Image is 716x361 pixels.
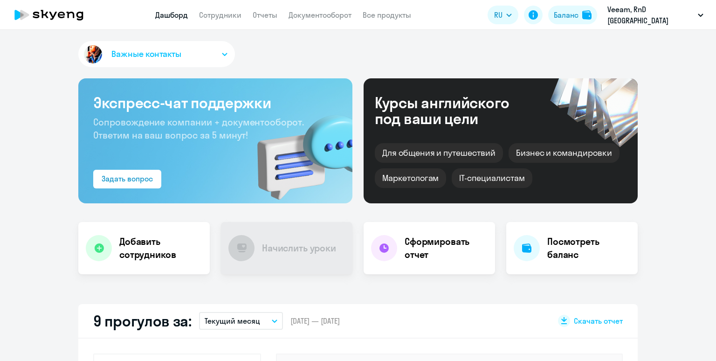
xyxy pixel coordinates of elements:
span: Сопровождение компании + документооборот. Ответим на ваш вопрос за 5 минут! [93,116,304,141]
div: Для общения и путешествий [375,143,503,163]
p: Veeam, RnD [GEOGRAPHIC_DATA] [607,4,694,26]
button: Важные контакты [78,41,235,67]
h3: Экспресс-чат поддержки [93,93,337,112]
h4: Посмотреть баланс [547,235,630,261]
div: Курсы английского под ваши цели [375,95,534,126]
a: Дашборд [155,10,188,20]
button: Veeam, RnD [GEOGRAPHIC_DATA] [603,4,708,26]
div: Баланс [554,9,578,21]
span: RU [494,9,503,21]
p: Текущий месяц [205,315,260,326]
a: Документооборот [289,10,351,20]
h4: Добавить сотрудников [119,235,202,261]
span: Важные контакты [111,48,181,60]
img: bg-img [244,98,352,203]
h4: Сформировать отчет [405,235,488,261]
span: [DATE] — [DATE] [290,316,340,326]
h2: 9 прогулов за: [93,312,192,330]
button: RU [488,6,518,24]
div: Маркетологам [375,168,446,188]
img: balance [582,10,592,20]
a: Отчеты [253,10,277,20]
button: Задать вопрос [93,170,161,188]
a: Сотрудники [199,10,241,20]
div: Задать вопрос [102,173,153,184]
img: avatar [82,43,104,65]
div: IT-специалистам [452,168,532,188]
span: Скачать отчет [574,316,623,326]
a: Все продукты [363,10,411,20]
button: Балансbalance [548,6,597,24]
button: Текущий месяц [199,312,283,330]
div: Бизнес и командировки [509,143,620,163]
h4: Начислить уроки [262,242,336,255]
